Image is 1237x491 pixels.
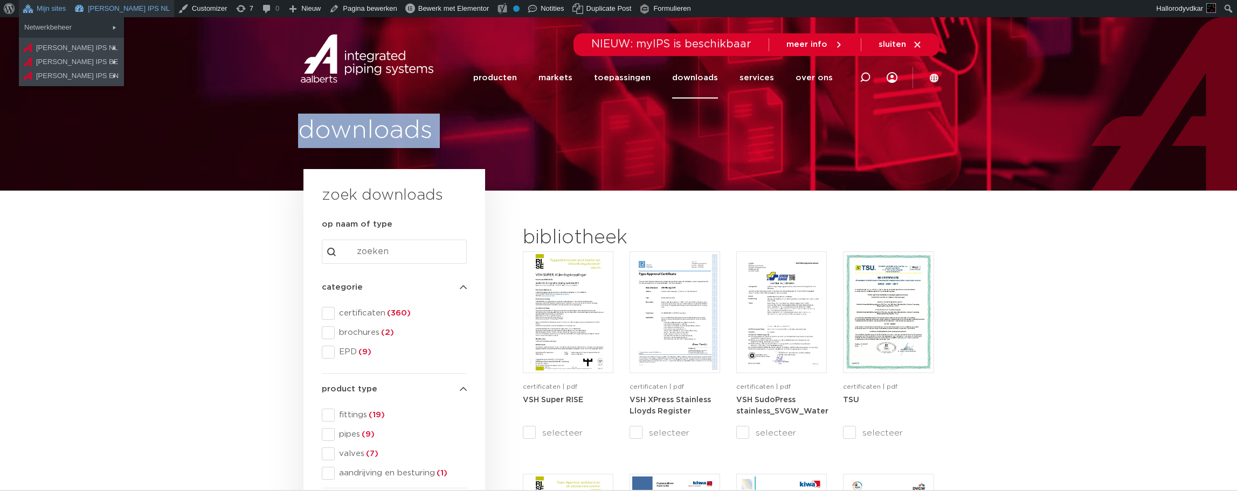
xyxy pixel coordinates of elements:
[379,328,394,336] span: (2)
[630,383,684,390] span: certificaten | pdf
[887,55,897,100] : my IPS
[322,281,467,294] h4: categorie
[843,396,859,404] a: TSU
[322,383,467,396] h4: product type
[630,396,711,416] strong: VSH XPress Stainless Lloyds Register
[740,57,774,99] a: services
[19,41,124,55] a: [PERSON_NAME] IPS NL
[786,40,844,50] a: meer info
[322,220,392,228] strong: op naam of type
[322,428,467,441] div: pipes(9)
[322,447,467,460] div: valves(7)
[19,20,124,34] a: Netwerkbeheer
[435,469,447,477] span: (1)
[879,40,922,50] a: sluiten
[335,410,467,420] span: fittings
[594,57,651,99] a: toepassingen
[591,39,751,50] span: NIEUW: myIPS is beschikbaar
[523,396,583,404] strong: VSH Super RISE
[630,426,720,439] label: selecteer
[632,254,717,370] img: VSH_XPress_RVS_Lloyds_Register_2020-4-pdf.jpg
[335,429,467,440] span: pipes
[473,57,517,99] a: producten
[879,40,906,48] span: sluiten
[322,346,467,359] div: EPD(9)
[322,409,467,422] div: fittings(19)
[786,40,827,48] span: meer info
[736,426,827,439] label: selecteer
[736,383,791,390] span: certificaten | pdf
[736,396,828,416] a: VSH SudoPress stainless_SVGW_Water
[298,114,613,148] h1: downloads
[887,55,897,100] nav: Menu
[1172,4,1203,12] span: rodyvdkar
[538,57,572,99] a: markets
[523,396,583,404] a: VSH Super RISE
[473,57,833,99] nav: Menu
[322,307,467,320] div: certificaten(360)
[364,450,378,458] span: (7)
[322,326,467,339] div: brochures(2)
[385,309,411,317] span: (360)
[19,69,124,83] a: [PERSON_NAME] IPS EN
[843,426,934,439] label: selecteer
[523,225,715,251] h2: bibliotheek
[736,396,828,416] strong: VSH SudoPress stainless_SVGW_Water
[843,383,897,390] span: certificaten | pdf
[630,396,711,416] a: VSH XPress Stainless Lloyds Register
[360,430,375,438] span: (9)
[843,396,859,404] strong: TSU
[19,55,124,69] a: [PERSON_NAME] IPS BE
[523,383,577,390] span: certificaten | pdf
[418,4,489,12] span: Bewerk met Elementor
[357,348,371,356] span: (9)
[523,426,613,439] label: selecteer
[335,448,467,459] span: valves
[335,327,467,338] span: brochures
[796,57,833,99] a: over ons
[335,347,467,357] span: EPD
[335,308,467,319] span: certificaten
[322,183,443,209] h3: zoek downloads
[367,411,385,419] span: (19)
[739,254,824,370] img: VSHSudoPressRVS_SVGW_W15-108DU-4-pdf.jpg
[513,5,520,12] div: Noindex
[526,254,611,370] img: VSH_Super_RISE-4-pdf.jpg
[846,254,931,370] img: SK03-ZSV-0617_II-4-pdf.jpg
[335,468,467,479] span: aandrijving en besturing
[322,467,467,480] div: aandrijving en besturing(1)
[672,57,718,99] a: downloads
